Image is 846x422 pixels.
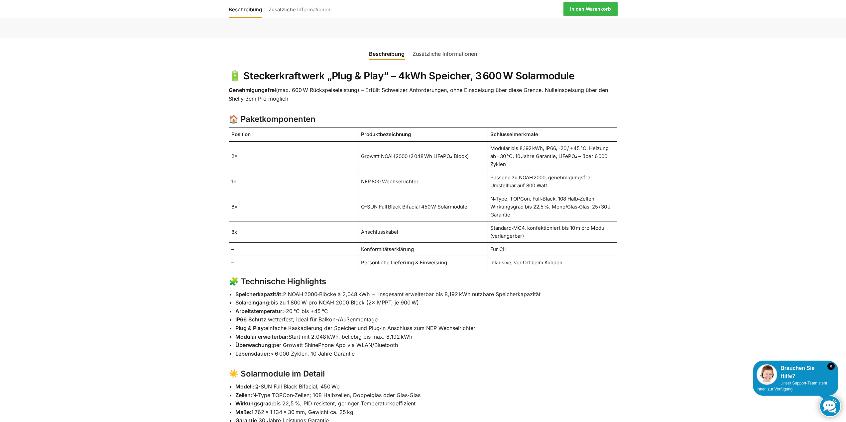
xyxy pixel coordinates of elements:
td: Q-SUN Full Black Bifacial 450 W Solarmodule [358,192,488,221]
a: Beschreibung [365,46,409,62]
td: Standard‑MC4, konfektioniert bis 10 m pro Modul (verlängerbar) [488,221,617,243]
img: Customer service [757,364,777,385]
li: per Growatt ShinePhone App via WLAN/Bluetooth [235,341,618,350]
li: einfache Kaskadierung der Speicher und Plug‑in Anschluss zum NEP Wechselrichter [235,324,618,333]
p: (max. 600 W Rückspeiseleistung) – Erfüllt Schweizer Anforderungen, ohne Einspeisung über diese Gr... [229,86,618,103]
td: 8× [229,192,358,221]
td: 2× [229,141,358,171]
th: Position [229,128,358,141]
strong: Solareingang: [235,299,271,306]
td: N‑Type, TOPCon, Full‑Black, 108 Halb‑Zellen, Wirkungsgrad bis 22,5 %, Mono/Glas‑Glas, 25 / 30 J G... [488,192,617,221]
td: Inklusive, vor Ort beim Kunden [488,256,617,269]
strong: Modular erweiterbar: [235,333,289,340]
div: Brauchen Sie Hilfe? [757,364,835,380]
li: 2 NOAH 2000‑Blöcke à 2,048 kWh → insgesamt erweiterbar bis 8,192 kWh nutzbare Speicherkapazität [235,290,618,299]
strong: Maße: [235,409,251,415]
td: Passend zu NOAH 2000, genehmigungsfrei Umstellbar auf 800 Watt [488,171,617,192]
td: Für CH [488,243,617,256]
li: N‑Type TOPCon‑Zellen; 108 Halbzellen, Doppelglas oder Glas‑Glas [235,391,618,400]
li: > 6 000 Zyklen, 10 Jahre Garantie [235,350,618,358]
i: Schließen [827,363,835,370]
h2: 🔋 Steckerkraftwerk „Plug & Play“ – 4kWh Speicher, 3 600 W Solarmodule [229,70,618,82]
strong: Arbeitstemperatur: [235,308,284,314]
h3: 🧩 Technische Highlights [229,276,618,288]
td: Persönliche Lieferung & Einweisung [358,256,488,269]
td: 1× [229,171,358,192]
strong: IP66‑Schutz: [235,316,268,323]
th: Schlüsselmerkmale [488,128,617,141]
a: Beschreibung [229,1,265,17]
li: -20 °C bis +45 °C [235,307,618,316]
strong: Plug & Play: [235,325,265,331]
strong: Wirkungsgrad: [235,400,273,407]
li: Start mit 2,048 kWh, beliebig bis max. 8,192 kWh [235,333,618,341]
td: – [229,243,358,256]
strong: Lebensdauer: [235,350,270,357]
td: Growatt NOAH 2000 (2 048 Wh LiFePO₄‑Block) [358,141,488,171]
a: Zusätzliche Informationen [265,1,334,17]
h3: 🏠 Paketkomponenten [229,114,618,125]
strong: Zellen: [235,392,252,398]
li: bis 22,5 %, PID‑resistent, geringer Temperaturkoeffizient [235,399,618,408]
li: Q-SUN Full Black Bifacial, 450 Wp [235,382,618,391]
a: In den Warenkorb [563,2,618,16]
li: wetterfest, ideal für Balkon-/Außenmontage [235,315,618,324]
td: – [229,256,358,269]
li: bis zu 1 800 W pro NOAH 2000‑Block (2× MPPT, je 900 W) [235,298,618,307]
td: NEP 800 Wechselrichter [358,171,488,192]
strong: Genehmigungsfrei [229,87,276,93]
h3: ☀️ Solarmodule im Detail [229,368,618,380]
a: Zusätzliche Informationen [409,46,481,62]
th: Produktbezeichnung [358,128,488,141]
strong: Speicherkapazität: [235,291,283,297]
strong: Überwachung: [235,342,273,348]
td: Konformitätserklärung [358,243,488,256]
td: 8x [229,221,358,243]
strong: Modell: [235,383,254,390]
span: Unser Support-Team steht Ihnen zur Verfügung [757,381,827,391]
li: 1 762 × 1 134 × 30 mm, Gewicht ca. 25 kg [235,408,618,417]
td: Modular bis 8,192 kWh, IP66, -20 / +45 °C, Heizung ab –30 °C, 10 Jahre Garantie, LiFePO₄ – über 6... [488,141,617,171]
td: Anschlusskabel [358,221,488,243]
